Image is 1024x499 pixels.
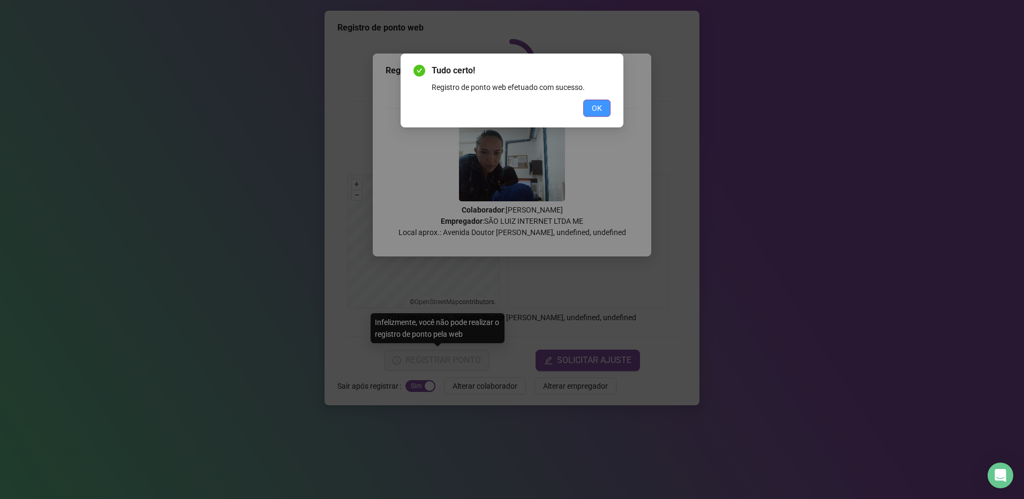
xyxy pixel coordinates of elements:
span: OK [592,102,602,114]
span: Tudo certo! [432,64,611,77]
span: check-circle [413,65,425,77]
button: OK [583,100,611,117]
div: Registro de ponto web efetuado com sucesso. [432,81,611,93]
div: Open Intercom Messenger [988,463,1013,488]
